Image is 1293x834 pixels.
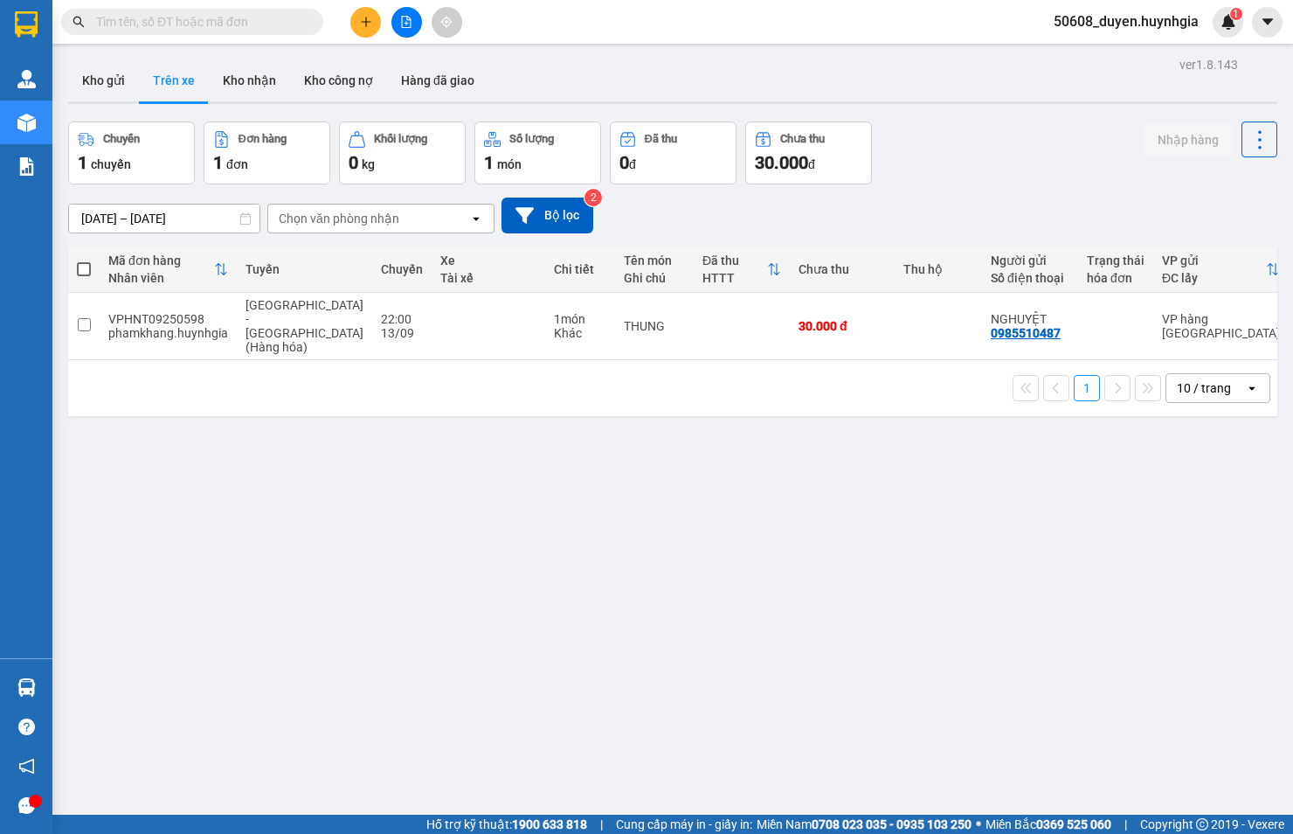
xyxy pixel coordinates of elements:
[374,133,427,145] div: Khối lượng
[1196,818,1208,831] span: copyright
[68,59,139,101] button: Kho gửi
[1153,247,1289,293] th: Toggle SortBy
[976,821,981,828] span: ⚪️
[1252,7,1283,38] button: caret-down
[78,152,87,173] span: 1
[440,16,453,28] span: aim
[1245,381,1259,395] svg: open
[1036,817,1111,831] strong: 0369 525 060
[808,157,815,171] span: đ
[350,7,381,38] button: plus
[903,262,973,276] div: Thu hộ
[1124,815,1127,834] span: |
[18,797,35,814] span: message
[15,11,38,38] img: logo-vxr
[624,271,685,285] div: Ghi chú
[239,133,287,145] div: Đơn hàng
[362,157,375,171] span: kg
[209,59,290,101] button: Kho nhận
[1233,8,1239,20] span: 1
[501,198,593,233] button: Bộ lọc
[103,133,140,145] div: Chuyến
[985,815,1111,834] span: Miền Bắc
[780,133,825,145] div: Chưa thu
[509,133,554,145] div: Số lượng
[400,16,412,28] span: file-add
[1162,271,1266,285] div: ĐC lấy
[108,271,214,285] div: Nhân viên
[440,254,536,268] div: Xe
[991,312,1069,326] div: NGHUYỆT
[18,719,35,735] span: question-circle
[991,271,1069,285] div: Số điện thoại
[799,262,886,276] div: Chưa thu
[757,815,971,834] span: Miền Nam
[1220,14,1236,30] img: icon-new-feature
[484,152,494,173] span: 1
[694,247,790,293] th: Toggle SortBy
[1162,312,1280,340] div: VP hàng [GEOGRAPHIC_DATA]
[339,122,466,184] button: Khối lượng0kg
[469,212,483,226] svg: open
[624,319,685,333] div: THUNG
[17,678,36,697] img: warehouse-icon
[391,7,422,38] button: file-add
[440,271,536,285] div: Tài xế
[1074,375,1100,401] button: 1
[360,16,372,28] span: plus
[100,247,237,293] th: Toggle SortBy
[610,122,736,184] button: Đã thu0đ
[213,152,223,173] span: 1
[108,312,228,326] div: VPHNT09250598
[1087,271,1144,285] div: hóa đơn
[17,70,36,88] img: warehouse-icon
[600,815,603,834] span: |
[245,298,363,354] span: [GEOGRAPHIC_DATA] - [GEOGRAPHIC_DATA] (Hàng hóa)
[1040,10,1213,32] span: 50608_duyen.huynhgia
[96,12,302,31] input: Tìm tên, số ĐT hoặc mã đơn
[624,254,685,268] div: Tên món
[108,326,228,340] div: phamkhang.huynhgia
[204,122,330,184] button: Đơn hàng1đơn
[69,205,259,233] input: Select a date range.
[702,254,767,268] div: Đã thu
[245,262,363,276] div: Tuyến
[702,271,767,285] div: HTTT
[91,157,131,171] span: chuyến
[290,59,387,101] button: Kho công nợ
[279,210,399,227] div: Chọn văn phòng nhận
[554,262,606,276] div: Chi tiết
[226,157,248,171] span: đơn
[616,815,752,834] span: Cung cấp máy in - giấy in:
[497,157,522,171] span: món
[1230,8,1242,20] sup: 1
[584,189,602,206] sup: 2
[432,7,462,38] button: aim
[139,59,209,101] button: Trên xe
[68,122,195,184] button: Chuyến1chuyến
[73,16,85,28] span: search
[349,152,358,173] span: 0
[554,312,606,326] div: 1 món
[1177,379,1231,397] div: 10 / trang
[991,254,1069,268] div: Người gửi
[619,152,629,173] span: 0
[645,133,677,145] div: Đã thu
[381,312,423,326] div: 22:00
[812,817,971,831] strong: 0708 023 035 - 0935 103 250
[426,815,587,834] span: Hỗ trợ kỹ thuật:
[381,262,423,276] div: Chuyến
[17,114,36,132] img: warehouse-icon
[1087,254,1144,268] div: Trạng thái
[474,122,601,184] button: Số lượng1món
[381,326,423,340] div: 13/09
[1260,14,1276,30] span: caret-down
[745,122,872,184] button: Chưa thu30.000đ
[1179,55,1238,74] div: ver 1.8.143
[387,59,488,101] button: Hàng đã giao
[755,152,808,173] span: 30.000
[1162,254,1266,268] div: VP gửi
[554,326,606,340] div: Khác
[629,157,636,171] span: đ
[17,157,36,176] img: solution-icon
